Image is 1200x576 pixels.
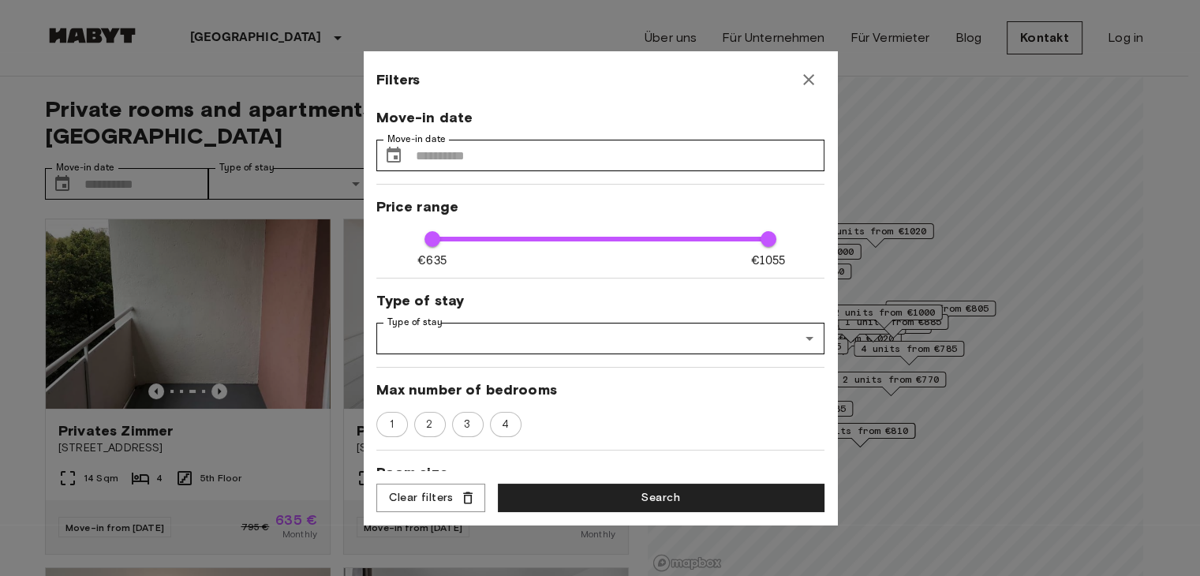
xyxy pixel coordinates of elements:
span: Filters [376,70,421,89]
button: Choose date [378,140,409,171]
span: 4 [493,417,518,432]
span: Room size [376,463,824,482]
button: Clear filters [376,484,485,513]
div: 3 [452,412,484,437]
span: 3 [455,417,479,432]
span: Max number of bedrooms [376,380,824,399]
div: 1 [376,412,408,437]
label: Move-in date [387,133,446,146]
span: Price range [376,197,824,216]
span: €1055 [751,252,785,269]
button: Search [498,484,824,513]
div: 4 [490,412,521,437]
span: Move-in date [376,108,824,127]
span: 2 [417,417,441,432]
span: Type of stay [376,291,824,310]
span: €635 [417,252,447,269]
label: Type of stay [387,316,443,329]
span: 1 [381,417,402,432]
div: 2 [414,412,446,437]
